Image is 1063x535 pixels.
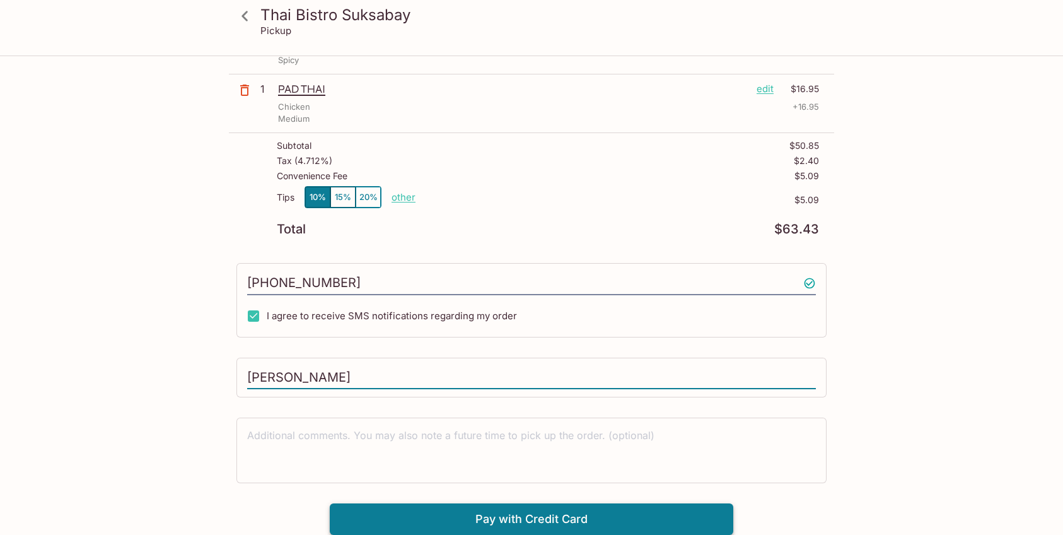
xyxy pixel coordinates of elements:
button: 10% [305,187,330,208]
input: Enter phone number [247,271,816,295]
button: Pay with Credit Card [330,503,733,535]
p: $5.09 [794,171,819,181]
p: $2.40 [794,156,819,166]
button: 20% [356,187,381,208]
p: + 16.95 [793,101,819,113]
p: $16.95 [781,82,819,96]
p: 1 [260,82,273,96]
button: 15% [330,187,356,208]
h3: Thai Bistro Suksabay [260,5,824,25]
p: Tax ( 4.712% ) [277,156,332,166]
p: Pickup [260,25,291,37]
button: other [392,191,415,203]
p: $5.09 [415,195,819,205]
input: Enter first and last name [247,366,816,390]
p: Medium [278,113,310,125]
p: Total [277,223,306,235]
p: Spicy [278,54,299,66]
p: Subtotal [277,141,311,151]
p: Convenience Fee [277,171,347,181]
p: Chicken [278,101,310,113]
span: I agree to receive SMS notifications regarding my order [267,310,517,322]
p: $63.43 [774,223,819,235]
p: Tips [277,192,294,203]
p: PAD THAI [278,82,746,96]
p: $50.85 [789,141,819,151]
p: edit [757,82,774,96]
